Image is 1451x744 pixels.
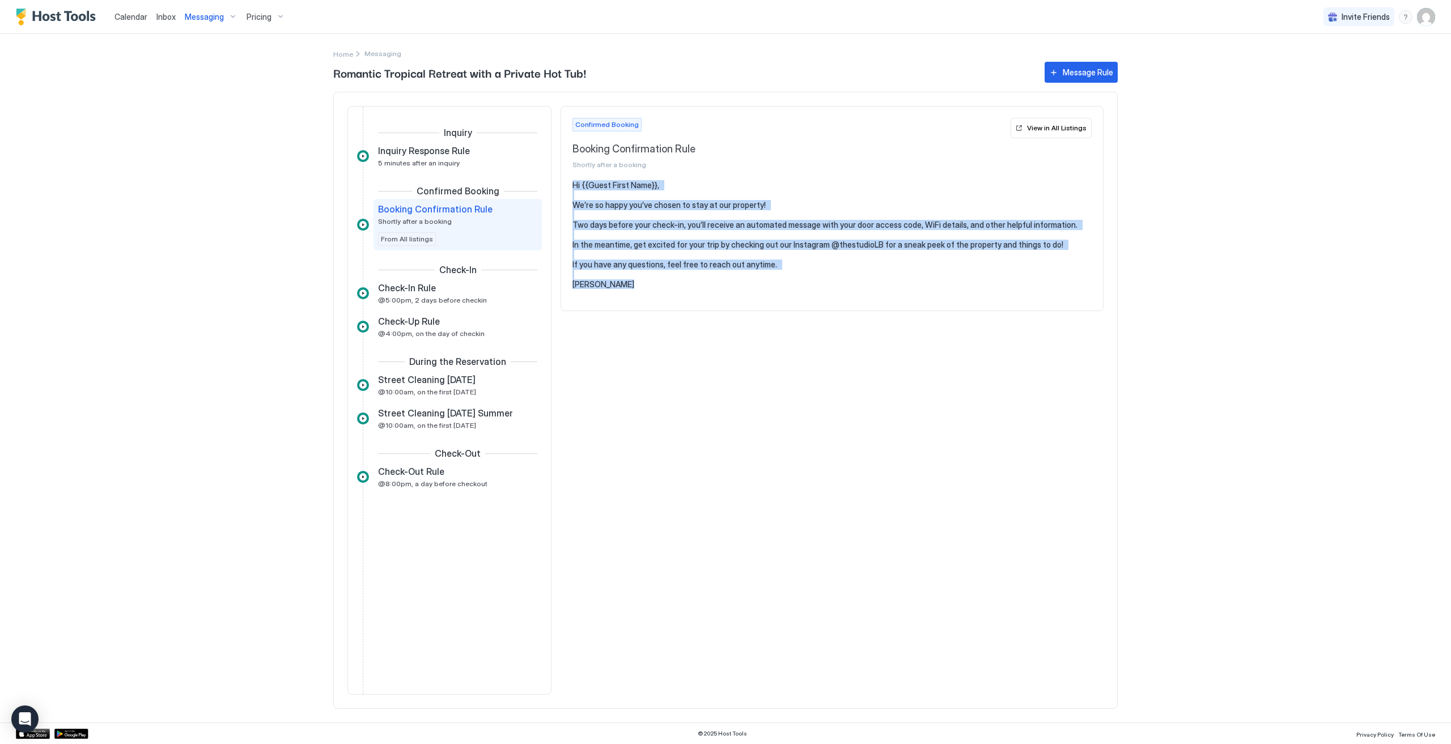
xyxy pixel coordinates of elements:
[439,264,477,275] span: Check-In
[378,159,460,167] span: 5 minutes after an inquiry
[156,11,176,23] a: Inbox
[1027,123,1087,133] div: View in All Listings
[378,145,470,156] span: Inquiry Response Rule
[54,729,88,739] a: Google Play Store
[409,356,506,367] span: During the Reservation
[378,374,476,385] span: Street Cleaning [DATE]
[698,730,747,737] span: © 2025 Host Tools
[378,407,513,419] span: Street Cleaning [DATE] Summer
[378,296,487,304] span: @5:00pm, 2 days before checkin
[156,12,176,22] span: Inbox
[378,388,476,396] span: @10:00am, on the first [DATE]
[1011,118,1092,138] button: View in All Listings
[572,180,1092,290] pre: Hi {{Guest First Name}}, We’re so happy you’ve chosen to stay at our property! Two days before yo...
[417,185,499,197] span: Confirmed Booking
[1356,731,1394,738] span: Privacy Policy
[575,120,639,130] span: Confirmed Booking
[114,11,147,23] a: Calendar
[185,12,224,22] span: Messaging
[378,329,485,338] span: @4:00pm, on the day of checkin
[378,217,452,226] span: Shortly after a booking
[16,8,101,25] a: Host Tools Logo
[378,421,476,430] span: @10:00am, on the first [DATE]
[1063,66,1113,78] div: Message Rule
[378,466,444,477] span: Check-Out Rule
[1398,728,1435,739] a: Terms Of Use
[1342,12,1390,22] span: Invite Friends
[378,203,493,215] span: Booking Confirmation Rule
[16,729,50,739] a: App Store
[435,448,481,459] span: Check-Out
[333,64,1033,81] span: Romantic Tropical Retreat with a Private Hot Tub!
[444,127,472,138] span: Inquiry
[1398,731,1435,738] span: Terms Of Use
[364,49,401,58] span: Breadcrumb
[378,316,440,327] span: Check-Up Rule
[247,12,271,22] span: Pricing
[114,12,147,22] span: Calendar
[572,160,1006,169] span: Shortly after a booking
[378,479,487,488] span: @8:00pm, a day before checkout
[572,143,1006,156] span: Booking Confirmation Rule
[333,50,353,58] span: Home
[1356,728,1394,739] a: Privacy Policy
[381,234,433,244] span: From All listings
[333,48,353,59] a: Home
[378,282,436,294] span: Check-In Rule
[333,48,353,59] div: Breadcrumb
[1045,62,1118,83] button: Message Rule
[11,705,39,733] div: Open Intercom Messenger
[1399,10,1412,24] div: menu
[1417,8,1435,26] div: User profile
